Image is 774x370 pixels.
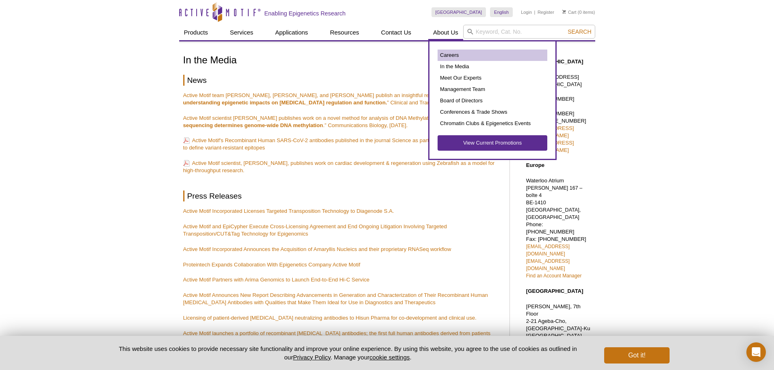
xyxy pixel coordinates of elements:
[428,25,463,40] a: About Us
[438,84,547,95] a: Management Team
[562,7,595,17] li: (0 items)
[526,258,570,271] a: [EMAIL_ADDRESS][DOMAIN_NAME]
[526,74,591,154] p: [STREET_ADDRESS] [GEOGRAPHIC_DATA] Toll Free: [PHONE_NUMBER] Direct: [PHONE_NUMBER] Fax: [PHONE_N...
[293,354,330,361] a: Privacy Policy
[534,7,536,17] li: |
[183,55,501,67] h1: In the Media
[376,25,416,40] a: Contact Us
[270,25,313,40] a: Applications
[568,28,591,35] span: Search
[265,10,346,17] h2: Enabling Epigenetics Research
[325,25,364,40] a: Resources
[183,292,488,305] a: Active Motif Announces New Report Describing Advancements in Generation and Characterization of T...
[183,75,501,86] h2: News
[183,246,451,252] a: Active Motif Incorporated Announces the Acquisition of Amaryllis Nucleics and their proprietary R...
[746,342,766,362] div: Open Intercom Messenger
[526,288,583,294] strong: [GEOGRAPHIC_DATA]
[183,159,495,174] a: Active Motif scientist, [PERSON_NAME], publishes work on cardiac development & regeneration using...
[562,10,566,14] img: Your Cart
[438,135,547,151] a: View Current Promotions
[565,28,594,35] button: Search
[183,190,501,201] h2: Press Releases
[526,162,544,168] strong: Europe
[225,25,258,40] a: Services
[183,277,370,283] a: Active Motif Partners with Arima Genomics to Launch End-to-End Hi-C Service
[183,208,394,214] a: Active Motif Incorporated Licenses Targeted Transposition Technology to Diagenode S.A.
[562,9,577,15] a: Cart
[526,244,570,257] a: [EMAIL_ADDRESS][DOMAIN_NAME]
[438,72,547,84] a: Meet Our Experts
[183,115,499,128] a: Active Motif scientist [PERSON_NAME] publishes work on a novel method for analysis of DNA Methyla...
[463,25,595,39] input: Keyword, Cat. No.
[604,347,669,364] button: Got it!
[179,25,213,40] a: Products
[538,9,554,15] a: Register
[490,7,513,17] a: English
[183,115,499,128] strong: Anchor-based bisulfite sequencing determines genome-wide DNA methylation
[438,106,547,118] a: Conferences & Trade Shows
[431,7,486,17] a: [GEOGRAPHIC_DATA]
[521,9,532,15] a: Login
[105,344,591,361] p: This website uses cookies to provide necessary site functionality and improve your online experie...
[183,136,497,151] a: Active Motif's Recombinant Human SARS-CoV-2 antibodies published in the journal Science as part o...
[183,315,477,321] a: Licensing of patient-derived [MEDICAL_DATA] neutralizing antibodies to Hisun Pharma for co-develo...
[438,61,547,72] a: In the Media
[183,262,360,268] a: Proteintech Expands Collaboration With Epigenetics Company Active Motif
[183,92,475,106] strong: Advances in understanding epigenetic impacts on [MEDICAL_DATA] regulation and function.
[438,118,547,129] a: Chromatin Clubs & Epigenetics Events
[438,95,547,106] a: Board of Directors
[369,354,410,361] button: cookie settings
[183,223,447,237] a: Active Motif and EpiCypher Execute Cross-Licensing Agreement and End Ongoing Litigation Involving...
[526,273,582,279] a: Find an Account Manager
[526,185,583,220] span: [PERSON_NAME] 167 – boîte 4 BE-1410 [GEOGRAPHIC_DATA], [GEOGRAPHIC_DATA]
[183,92,496,106] a: Active Motif team [PERSON_NAME], [PERSON_NAME], and [PERSON_NAME] publish an insightful review “A...
[526,177,591,279] p: Waterloo Atrium Phone: [PHONE_NUMBER] Fax: [PHONE_NUMBER]
[183,330,491,344] a: Active Motif launches a portfolio of recombinant [MEDICAL_DATA] antibodies; the first full human ...
[438,50,547,61] a: Careers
